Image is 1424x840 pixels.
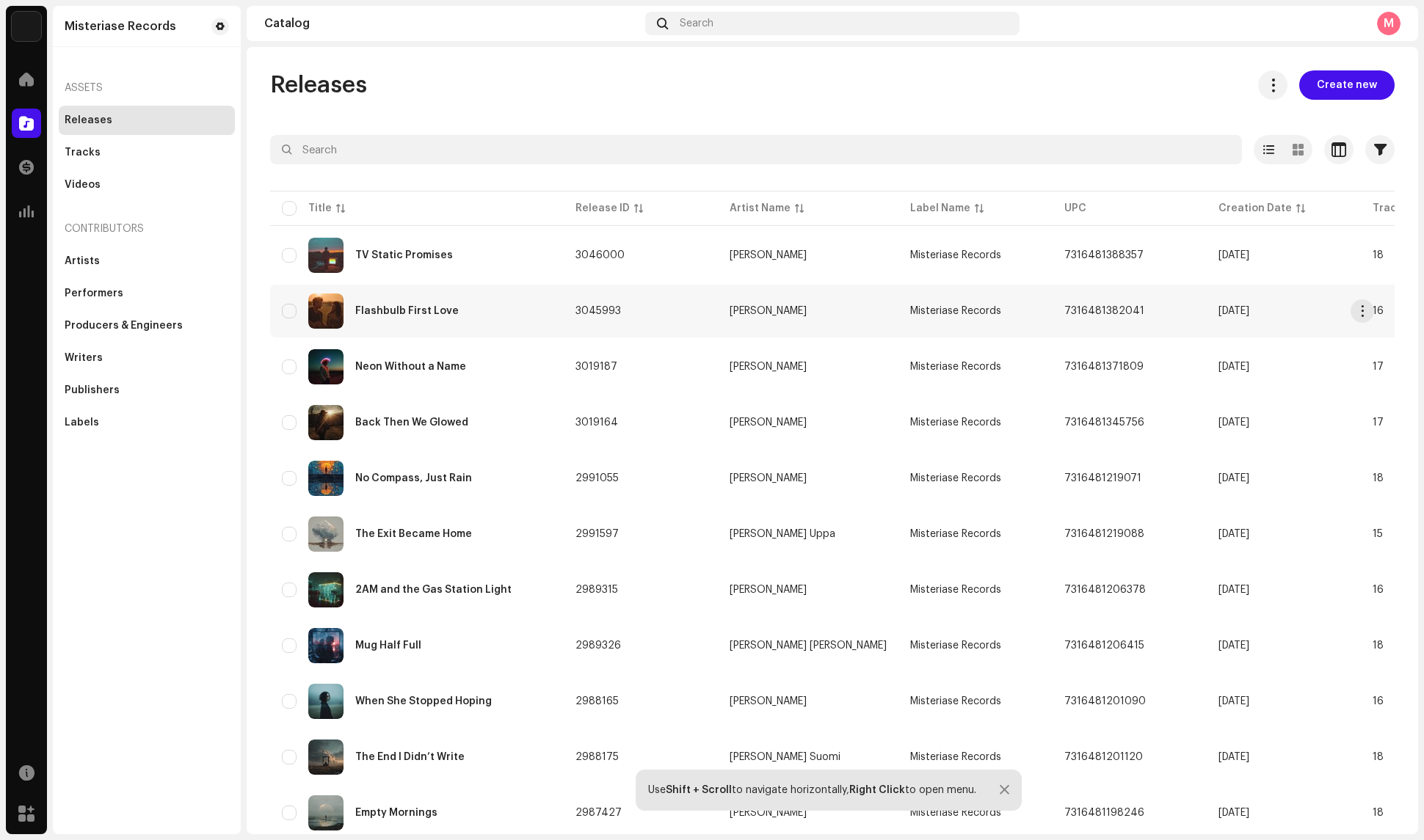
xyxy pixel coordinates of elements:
[355,306,459,316] div: Flashbulb First Love
[65,147,101,158] div: Tracks
[308,795,344,830] img: c7159884-d5d0-46e3-bffc-817280010492
[730,306,807,316] div: [PERSON_NAME]
[1064,585,1146,595] span: 7316481206378
[308,405,344,440] img: ad944912-07f1-475c-8f5a-edd7d76522a0
[575,417,618,428] span: 3019164
[12,12,41,41] img: c1aec8e0-cc53-42f4-96df-0a0a8a61c953
[1218,696,1249,706] span: Aug 26, 2025
[1218,585,1249,595] span: Aug 27, 2025
[849,785,905,795] strong: Right Click
[355,362,466,372] div: Neon Without a Name
[730,201,791,216] div: Artist Name
[666,785,732,795] strong: Shift + Scroll
[308,201,332,216] div: Title
[910,529,1001,539] span: Misteriase Records
[910,362,1001,372] span: Misteriase Records
[730,808,807,818] div: [PERSON_NAME]
[1373,529,1383,539] span: 15
[1218,529,1249,539] span: Aug 29, 2025
[1064,529,1144,539] span: 7316481219088
[575,696,619,706] span: 2988165
[730,473,807,483] div: [PERSON_NAME]
[355,473,472,483] div: No Compass, Just Rain
[730,696,887,706] span: Rose Horvath
[575,250,625,260] span: 3046000
[270,70,367,100] span: Releases
[1064,752,1143,762] span: 7316481201120
[1373,696,1384,706] span: 16
[730,585,887,595] span: Bravo Chris
[910,640,1001,651] span: Misteriase Records
[910,752,1001,762] span: Misteriase Records
[575,201,630,216] div: Release ID
[1064,417,1144,428] span: 7316481345756
[1064,808,1144,818] span: 7316481198246
[1064,362,1144,372] span: 7316481371809
[59,106,235,135] re-m-nav-item: Releases
[575,306,621,316] span: 3045993
[355,417,468,428] div: Back Then We Glowed
[308,516,344,552] img: aa55d0cc-e7c2-4a71-91a6-5bd97d9c2790
[730,752,840,762] div: [PERSON_NAME] Suomi
[1218,306,1249,316] span: Oct 7, 2025
[910,808,1001,818] span: Misteriase Records
[1373,473,1384,483] span: 18
[1218,640,1249,651] span: Aug 27, 2025
[1317,70,1377,100] span: Create new
[308,684,344,719] img: 9096530f-6a74-4f6c-8cbd-93c93fb7fb3f
[1373,306,1384,316] span: 16
[1218,473,1249,483] span: Aug 28, 2025
[730,529,835,539] div: [PERSON_NAME] Uppa
[308,461,344,496] img: eb921162-3e3b-4c71-92ac-f7f6988d93a8
[308,349,344,384] img: 2ca8f4f5-db5f-48d5-b86c-f383ffc50979
[1218,752,1249,762] span: Aug 26, 2025
[65,21,176,32] div: Misteriase Records
[730,417,807,428] div: [PERSON_NAME]
[308,628,344,663] img: c7a996cb-fd8c-4d55-99bf-eb823357808b
[355,585,512,595] div: 2AM and the Gas Station Light
[575,808,622,818] span: 2987427
[355,640,421,651] div: Mug Half Full
[59,376,235,405] re-m-nav-item: Publishers
[910,696,1001,706] span: Misteriase Records
[1373,585,1384,595] span: 16
[59,408,235,437] re-m-nav-item: Labels
[730,473,887,483] span: Lima Costa
[1373,250,1384,260] span: 18
[730,696,807,706] div: [PERSON_NAME]
[910,473,1001,483] span: Misteriase Records
[355,250,453,260] div: TV Static Promises
[355,752,465,762] div: The End I Didn’t Write
[1218,808,1249,818] span: Aug 25, 2025
[65,417,99,428] div: Labels
[730,250,887,260] span: Konsta Nurmi
[355,696,492,706] div: When She Stopped Hoping
[1064,696,1146,706] span: 7316481201090
[65,384,120,396] div: Publishers
[1064,473,1141,483] span: 7316481219071
[730,306,887,316] span: Ilmari Enestam
[65,288,123,299] div: Performers
[59,311,235,340] re-m-nav-item: Producers & Engineers
[730,362,807,372] div: [PERSON_NAME]
[575,529,619,539] span: 2991597
[65,179,101,191] div: Videos
[308,293,344,329] img: 6bdc14fc-c5ab-4e5a-bc60-446bc53ad6c4
[59,170,235,200] re-m-nav-item: Videos
[1373,640,1384,651] span: 18
[575,640,621,651] span: 2989326
[1373,752,1384,762] span: 18
[730,362,887,372] span: Lasse Sallinen
[1373,808,1384,818] span: 18
[1218,201,1292,216] div: Creation Date
[308,238,344,273] img: ec953633-dfab-42a5-8885-c98b1e89f348
[1064,640,1144,651] span: 7316481206415
[910,417,1001,428] span: Misteriase Records
[730,752,887,762] span: Armas Suomi
[730,640,887,651] div: [PERSON_NAME] [PERSON_NAME]
[59,70,235,106] re-a-nav-header: Assets
[65,255,100,267] div: Artists
[910,585,1001,595] span: Misteriase Records
[730,808,887,818] span: Lima Costa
